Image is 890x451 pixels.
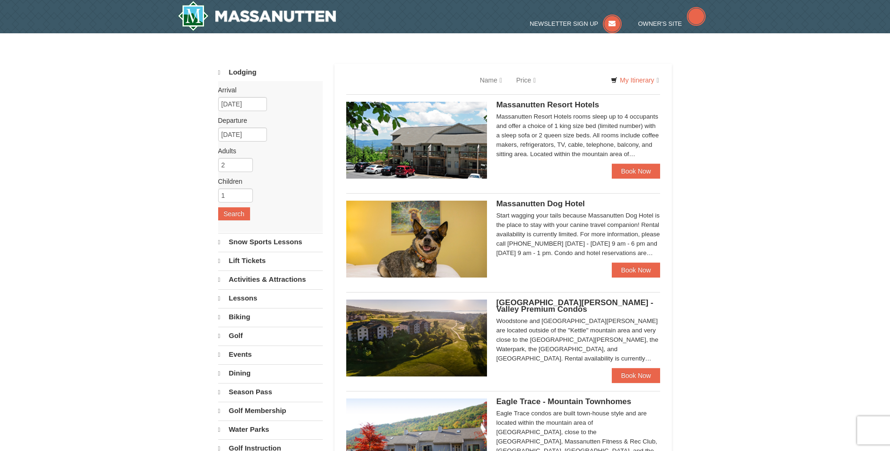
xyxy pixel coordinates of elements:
[612,263,661,278] a: Book Now
[496,316,661,363] div: Woodstone and [GEOGRAPHIC_DATA][PERSON_NAME] are located outside of the "Kettle" mountain area an...
[612,164,661,179] a: Book Now
[496,397,631,406] span: Eagle Trace - Mountain Townhomes
[218,116,316,125] label: Departure
[218,252,323,270] a: Lift Tickets
[346,300,487,376] img: 19219041-4-ec11c166.jpg
[605,73,665,87] a: My Itinerary
[638,20,682,27] span: Owner's Site
[218,85,316,95] label: Arrival
[218,177,316,186] label: Children
[612,368,661,383] a: Book Now
[178,1,336,31] img: Massanutten Resort Logo
[218,383,323,401] a: Season Pass
[218,64,323,81] a: Lodging
[218,271,323,288] a: Activities & Attractions
[218,327,323,345] a: Golf
[178,1,336,31] a: Massanutten Resort
[218,233,323,251] a: Snow Sports Lessons
[218,146,316,156] label: Adults
[496,112,661,159] div: Massanutten Resort Hotels rooms sleep up to 4 occupants and offer a choice of 1 king size bed (li...
[638,20,706,27] a: Owner's Site
[530,20,622,27] a: Newsletter Sign Up
[496,199,585,208] span: Massanutten Dog Hotel
[496,298,654,314] span: [GEOGRAPHIC_DATA][PERSON_NAME] - Valley Premium Condos
[218,364,323,382] a: Dining
[218,402,323,420] a: Golf Membership
[473,71,509,90] a: Name
[218,308,323,326] a: Biking
[496,211,661,258] div: Start wagging your tails because Massanutten Dog Hotel is the place to stay with your canine trav...
[346,201,487,278] img: 27428181-5-81c892a3.jpg
[496,100,599,109] span: Massanutten Resort Hotels
[218,207,250,220] button: Search
[346,102,487,179] img: 19219026-1-e3b4ac8e.jpg
[530,20,598,27] span: Newsletter Sign Up
[218,421,323,438] a: Water Parks
[509,71,543,90] a: Price
[218,346,323,363] a: Events
[218,289,323,307] a: Lessons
